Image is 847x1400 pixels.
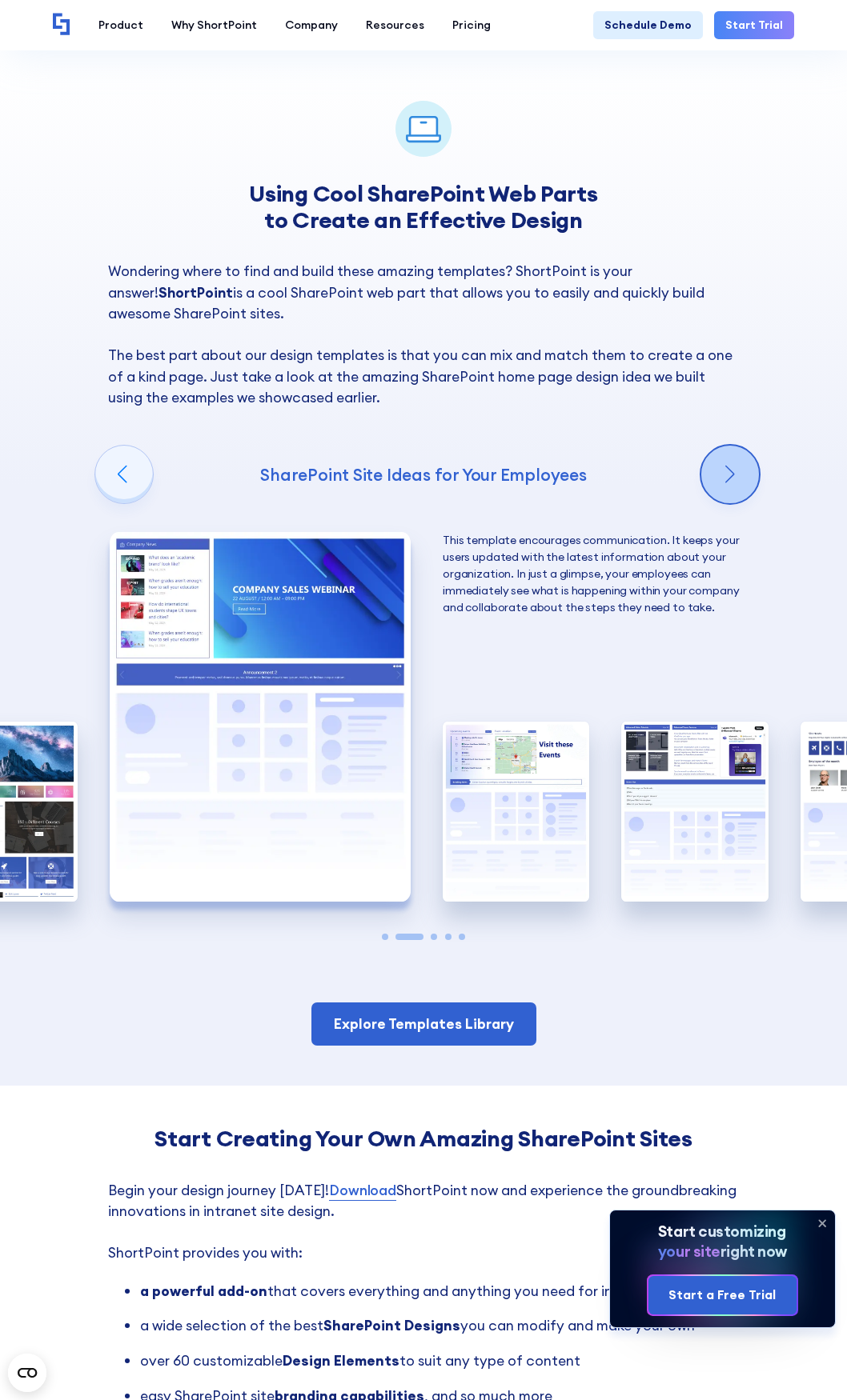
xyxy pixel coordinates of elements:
[443,532,744,616] p: This template encourages communication. It keeps your users updated with the latest information a...
[283,1351,399,1370] strong: Design Elements
[158,11,271,39] a: Why ShortPoint
[701,446,759,503] div: Next slide
[140,1315,739,1336] li: a wide selection of the best you can modify and make your own
[593,11,703,39] a: Schedule Demo
[648,1276,796,1315] a: Start a Free Trial
[352,11,439,39] a: Resources
[140,1350,739,1371] li: over 60 customizable to suit any type of content
[140,1281,739,1302] li: that covers everything and anything you need for intranet site design
[443,722,589,902] img: Internal SharePoint site example for company policy
[271,11,352,39] a: Company
[395,934,423,940] span: Go to slide 2
[98,17,143,34] div: Product
[323,1316,460,1334] strong: SharePoint Designs
[311,1002,536,1046] a: Explore Templates Library
[159,283,233,302] strong: ShortPoint
[431,934,437,940] span: Go to slide 3
[108,261,739,408] p: Wondering where to find and build these amazing templates? ShortPoint is your answer! is a cool S...
[329,1180,396,1201] a: Download
[85,11,158,39] a: Product
[110,532,411,902] img: HR SharePoint site example for Homepage
[366,17,424,34] div: Resources
[459,934,465,940] span: Go to slide 5
[110,532,411,902] div: 2 / 5
[452,17,491,34] div: Pricing
[108,181,739,233] h3: Using Cool SharePoint Web Parts to Create an Effective Design
[171,17,257,34] div: Why ShortPoint
[445,934,452,940] span: Go to slide 4
[443,722,589,902] div: 3 / 5
[714,11,794,39] a: Start Trial
[108,1180,739,1264] p: Begin your design journey [DATE]! ShortPoint now and experience the groundbreaking innovations in...
[108,1126,739,1151] h4: Start Creating Your Own Amazing SharePoint Sites
[382,934,388,940] span: Go to slide 1
[140,1282,267,1300] strong: a powerful add-on
[285,17,338,34] div: Company
[559,1214,847,1400] iframe: Chat Widget
[439,11,505,39] a: Pricing
[668,1286,776,1305] div: Start a Free Trial
[8,1354,46,1392] button: Open CMP widget
[621,722,768,902] img: SharePoint Communication site example for news
[53,13,70,37] a: Home
[621,722,768,902] div: 4 / 5
[108,464,739,486] h4: SharePoint Site Ideas for Your Employees
[95,446,153,503] div: Previous slide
